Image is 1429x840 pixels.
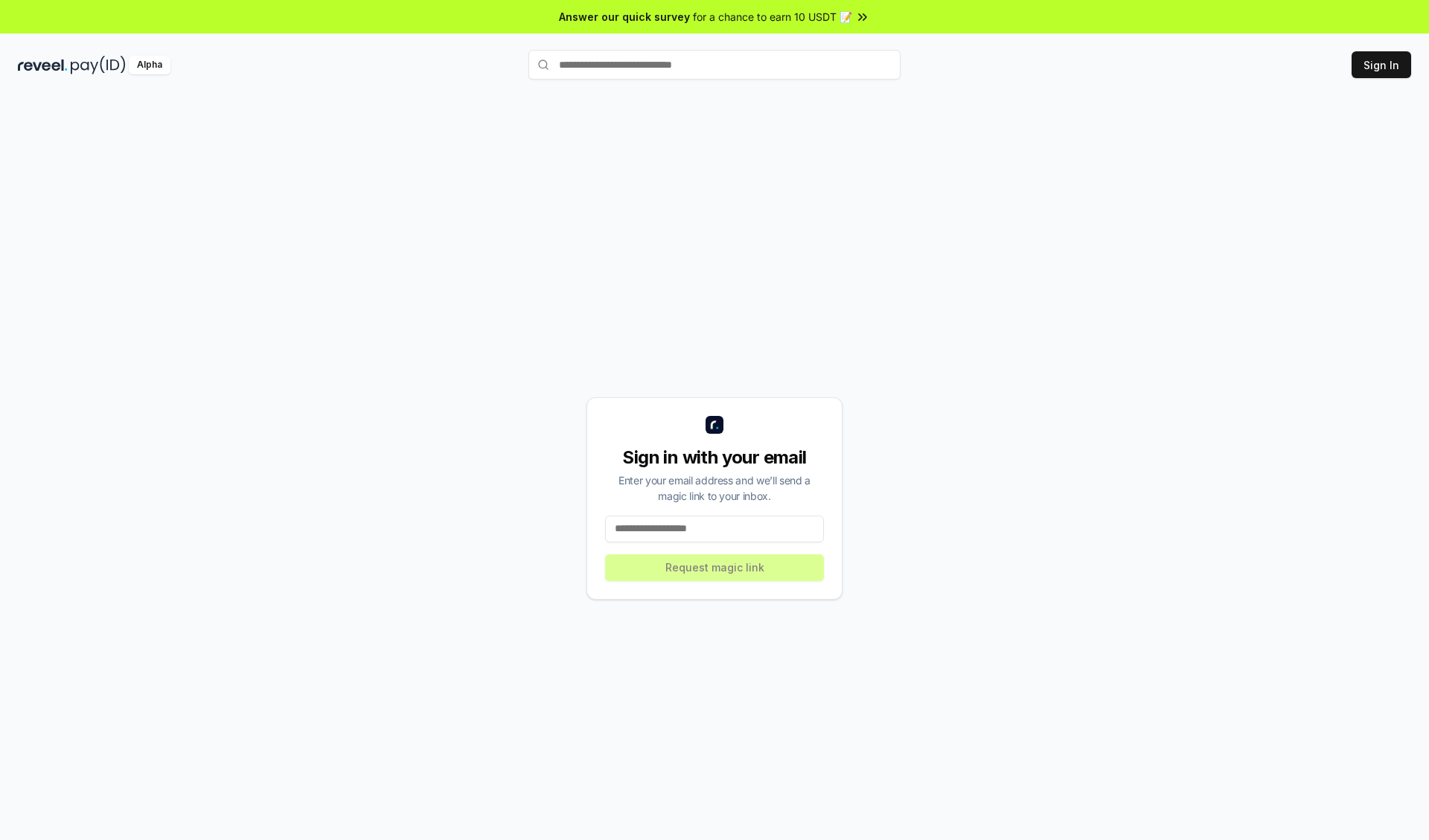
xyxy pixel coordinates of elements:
span: Answer our quick survey [559,9,690,25]
span: for a chance to earn 10 USDT 📝 [693,9,852,25]
div: Enter your email address and we’ll send a magic link to your inbox. [605,472,824,504]
img: logo_small [706,416,723,434]
div: Sign in with your email [605,446,824,469]
div: Alpha [129,56,170,74]
img: reveel_dark [18,56,68,74]
button: Sign In [1352,51,1411,78]
img: pay_id [71,56,126,74]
